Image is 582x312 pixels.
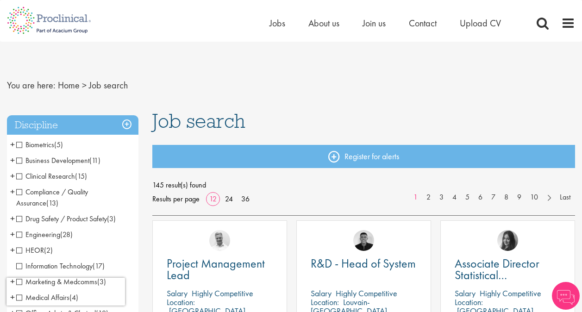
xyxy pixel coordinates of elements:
[16,245,53,255] span: HEOR
[89,79,128,91] span: Job search
[10,153,15,167] span: +
[93,261,105,271] span: (17)
[513,192,526,203] a: 9
[97,277,106,287] span: (3)
[455,256,539,306] span: Associate Director Statistical Programming, Oncology
[16,156,89,165] span: Business Development
[16,277,106,287] span: Marketing & Medcomms
[311,288,332,299] span: Salary
[460,17,501,29] a: Upload CV
[16,277,97,287] span: Marketing & Medcomms
[16,261,105,271] span: Information Technology
[16,187,88,208] span: Compliance / Quality Assurance
[422,192,435,203] a: 2
[10,185,15,199] span: +
[10,227,15,241] span: +
[152,178,575,192] span: 145 result(s) found
[10,169,15,183] span: +
[409,17,437,29] a: Contact
[526,192,543,203] a: 10
[60,230,73,239] span: (28)
[10,137,15,151] span: +
[16,214,116,224] span: Drug Safety / Product Safety
[167,288,188,299] span: Salary
[167,258,273,281] a: Project Management Lead
[500,192,513,203] a: 8
[448,192,461,203] a: 4
[16,140,54,150] span: Biometrics
[16,171,75,181] span: Clinical Research
[16,230,60,239] span: Engineering
[455,258,561,281] a: Associate Director Statistical Programming, Oncology
[167,297,195,307] span: Location:
[16,140,63,150] span: Biometrics
[192,288,253,299] p: Highly Competitive
[46,198,58,208] span: (13)
[167,256,265,283] span: Project Management Lead
[555,192,575,203] a: Last
[7,79,56,91] span: You are here:
[311,256,416,271] span: R&D - Head of System
[435,192,448,203] a: 3
[487,192,500,203] a: 7
[336,288,397,299] p: Highly Competitive
[16,214,107,224] span: Drug Safety / Product Safety
[152,192,200,206] span: Results per page
[497,230,518,251] img: Heidi Hennigan
[7,115,138,135] h3: Discipline
[209,230,230,251] img: Joshua Bye
[107,214,116,224] span: (3)
[308,17,339,29] a: About us
[16,156,100,165] span: Business Development
[222,194,236,204] a: 24
[58,79,80,91] a: breadcrumb link
[16,245,44,255] span: HEOR
[152,108,245,133] span: Job search
[409,192,422,203] a: 1
[363,17,386,29] a: Join us
[75,171,87,181] span: (15)
[353,230,374,251] img: Christian Andersen
[474,192,487,203] a: 6
[455,288,476,299] span: Salary
[10,275,15,288] span: +
[461,192,474,203] a: 5
[238,194,253,204] a: 36
[44,245,53,255] span: (2)
[152,145,575,168] a: Register for alerts
[6,278,125,306] iframe: reCAPTCHA
[455,297,483,307] span: Location:
[206,194,220,204] a: 12
[10,243,15,257] span: +
[89,156,100,165] span: (11)
[480,288,541,299] p: Highly Competitive
[311,297,339,307] span: Location:
[16,230,73,239] span: Engineering
[269,17,285,29] a: Jobs
[82,79,87,91] span: >
[54,140,63,150] span: (5)
[552,282,580,310] img: Chatbot
[311,258,417,269] a: R&D - Head of System
[10,212,15,225] span: +
[16,261,93,271] span: Information Technology
[16,171,87,181] span: Clinical Research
